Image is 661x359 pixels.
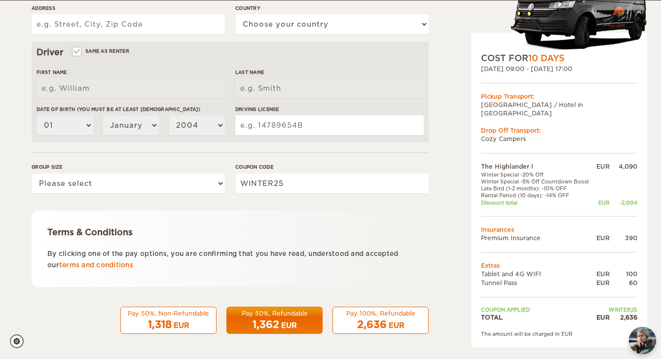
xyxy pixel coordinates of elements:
[235,69,424,76] label: Last Name
[127,309,210,318] div: Pay 50%, Non-Refundable
[594,163,610,171] div: EUR
[481,101,637,117] td: [GEOGRAPHIC_DATA] / Hotel in [GEOGRAPHIC_DATA]
[481,199,594,206] td: Discount total
[357,319,387,330] span: 2,636
[481,306,594,313] td: Coupon applied
[481,92,637,101] div: Pickup Transport:
[339,309,422,318] div: Pay 100%, Refundable
[481,53,637,65] div: COST FOR
[481,279,594,287] td: Tunnel Pass
[610,279,637,287] div: 60
[481,163,594,171] td: The Highlander I
[481,330,637,337] div: The amount will be charged in EUR
[594,234,610,242] div: EUR
[610,270,637,279] div: 100
[481,185,594,192] td: Late Bird (1-2 months): -10% OFF
[235,163,429,171] label: Coupon code
[629,327,656,354] img: Freyja at Cozy Campers
[59,261,133,269] a: terms and conditions
[73,49,79,56] input: Same as renter
[594,306,637,313] td: WINTER25
[629,327,656,354] button: chat-button
[481,262,637,270] td: Extras
[73,46,129,56] label: Same as renter
[10,334,30,348] a: Cookie settings
[528,54,564,64] span: 10 Days
[253,319,279,330] span: 1,362
[594,279,610,287] div: EUR
[610,234,637,242] div: 390
[481,225,637,234] td: Insurances
[481,135,637,144] td: Cozy Campers
[481,178,594,185] td: Winter Special -5% Off Countdown Boost
[37,106,225,113] label: Date of birth (You must be at least [DEMOGRAPHIC_DATA])
[481,171,594,178] td: Winter Special -20% Off
[332,307,429,334] button: Pay 100%, Refundable 2,636 EUR
[481,126,637,135] div: Drop Off Transport:
[594,199,610,206] div: EUR
[235,78,424,98] input: e.g. Smith
[235,106,424,113] label: Driving License
[37,46,424,58] div: Driver
[610,313,637,322] div: 2,636
[594,313,610,322] div: EUR
[47,226,413,238] div: Terms & Conditions
[174,321,189,330] div: EUR
[481,65,637,73] div: [DATE] 09:00 - [DATE] 17:00
[389,321,404,330] div: EUR
[32,4,225,12] label: Address
[481,313,594,322] td: TOTAL
[47,248,413,271] p: By clicking one of the pay options, you are confirming that you have read, understood and accepte...
[594,270,610,279] div: EUR
[32,163,225,171] label: Group size
[235,4,429,12] label: Country
[481,270,594,279] td: Tablet and 4G WIFI
[610,199,637,206] div: -2,004
[481,192,594,199] td: Rental Period (10 days): -14% OFF
[281,321,297,330] div: EUR
[32,14,225,34] input: e.g. Street, City, Zip Code
[226,307,323,334] button: Pay 50%, Refundable 1,362 EUR
[37,78,225,98] input: e.g. William
[235,115,424,135] input: e.g. 14789654B
[37,69,225,76] label: First Name
[120,307,217,334] button: Pay 50%, Non-Refundable 1,318 EUR
[148,319,172,330] span: 1,318
[610,163,637,171] div: 4,090
[481,234,594,242] td: Premium Insurance
[233,309,316,318] div: Pay 50%, Refundable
